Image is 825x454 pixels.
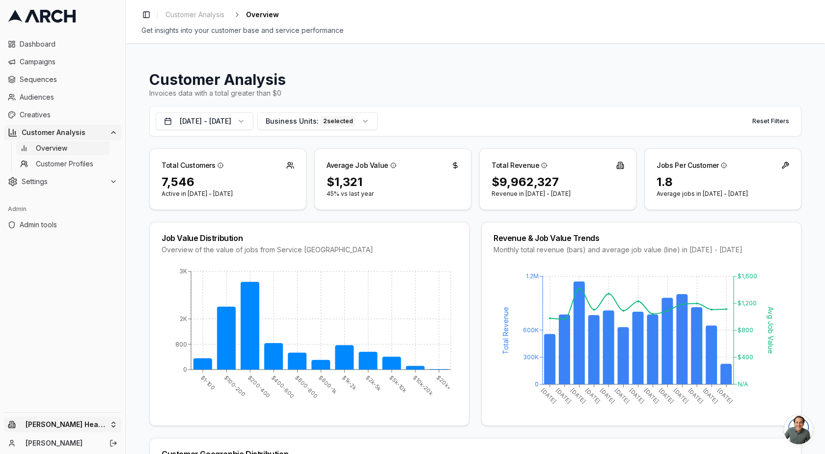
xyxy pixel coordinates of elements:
[175,341,187,348] tspan: 800
[179,267,187,275] tspan: 3K
[494,234,789,242] div: Revenue & Job Value Trends
[628,387,646,405] tspan: [DATE]
[156,112,253,130] button: [DATE] - [DATE]
[247,374,272,400] tspan: $200-400
[540,387,557,405] tspan: [DATE]
[107,436,120,450] button: Log out
[20,57,117,67] span: Campaigns
[4,36,121,52] a: Dashboard
[569,387,587,405] tspan: [DATE]
[162,8,228,22] a: Customer Analysis
[494,245,789,255] div: Monthly total revenue (bars) and average job value (line) in [DATE] - [DATE]
[317,374,339,396] tspan: $800-1k
[162,174,294,190] div: 7,546
[435,374,452,391] tspan: $20k+
[716,387,734,405] tspan: [DATE]
[149,88,801,98] div: Invoices data with a total greater than $0
[412,374,435,397] tspan: $10k-20k
[20,39,117,49] span: Dashboard
[738,380,748,388] tspan: N/A
[4,201,121,217] div: Admin
[257,112,378,130] button: Business Units:2selected
[149,71,801,88] h1: Customer Analysis
[687,387,704,405] tspan: [DATE]
[327,174,459,190] div: $1,321
[784,415,813,444] div: Open chat
[20,110,117,120] span: Creatives
[141,26,809,35] div: Get insights into your customer base and service performance
[672,387,690,405] tspan: [DATE]
[20,75,117,84] span: Sequences
[643,387,660,405] tspan: [DATE]
[738,353,753,361] tspan: $400
[4,417,121,432] button: [PERSON_NAME] Heating & Air Conditioning
[501,307,510,354] tspan: Total Revenue
[341,374,358,392] tspan: $1k-2k
[246,10,279,20] span: Overview
[738,326,753,334] tspan: $800
[26,420,106,429] span: [PERSON_NAME] Heating & Air Conditioning
[658,387,675,405] tspan: [DATE]
[746,113,795,129] button: Reset Filters
[222,374,247,398] tspan: $100-200
[535,380,539,388] tspan: 0
[162,234,457,242] div: Job Value Distribution
[492,190,624,198] p: Revenue in [DATE] - [DATE]
[36,143,67,153] span: Overview
[584,387,602,405] tspan: [DATE]
[270,374,296,400] tspan: $400-600
[613,387,631,405] tspan: [DATE]
[321,116,356,127] div: 2 selected
[26,438,99,448] a: [PERSON_NAME]
[22,177,106,187] span: Settings
[327,160,396,170] div: Average Job Value
[162,245,457,255] div: Overview of the value of jobs from Service [GEOGRAPHIC_DATA]
[657,174,789,190] div: 1.8
[599,387,616,405] tspan: [DATE]
[266,116,319,126] span: Business Units:
[701,387,719,405] tspan: [DATE]
[4,174,121,189] button: Settings
[554,387,572,405] tspan: [DATE]
[388,374,409,395] tspan: $5k-10k
[162,160,223,170] div: Total Customers
[165,10,224,20] span: Customer Analysis
[162,190,294,198] p: Active in [DATE] - [DATE]
[20,220,117,230] span: Admin tools
[162,8,279,22] nav: breadcrumb
[738,272,757,280] tspan: $1,600
[526,272,539,280] tspan: 1.2M
[657,160,727,170] div: Jobs Per Customer
[657,190,789,198] p: Average jobs in [DATE] - [DATE]
[180,315,187,322] tspan: 2K
[4,54,121,70] a: Campaigns
[4,217,121,233] a: Admin tools
[294,374,320,400] tspan: $600-800
[492,174,624,190] div: $9,962,327
[364,374,383,393] tspan: $2k-5k
[16,157,110,171] a: Customer Profiles
[523,326,539,334] tspan: 600K
[183,366,187,373] tspan: 0
[738,299,757,307] tspan: $1,200
[327,190,459,198] p: 45% vs last year
[20,92,117,102] span: Audiences
[4,107,121,123] a: Creatives
[4,72,121,87] a: Sequences
[16,141,110,155] a: Overview
[4,125,121,140] button: Customer Analysis
[492,160,547,170] div: Total Revenue
[22,128,106,137] span: Customer Analysis
[36,159,93,169] span: Customer Profiles
[4,89,121,105] a: Audiences
[767,307,775,354] tspan: Avg Job Value
[523,353,539,361] tspan: 300K
[199,374,217,392] tspan: $1-100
